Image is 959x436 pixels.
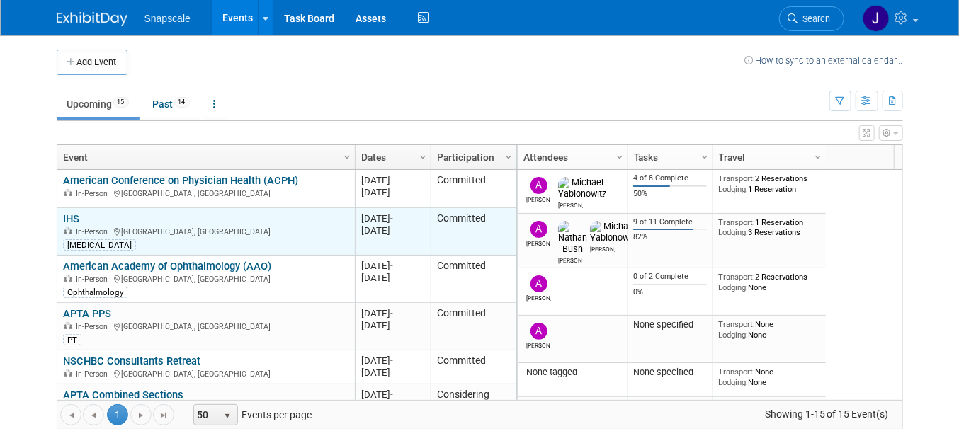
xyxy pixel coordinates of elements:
img: In-Person Event [64,227,72,234]
div: [DATE] [361,389,424,401]
span: Lodging: [718,377,748,387]
span: Transport: [718,272,755,282]
div: 82% [633,232,707,242]
span: select [222,411,233,422]
span: Go to the first page [65,410,76,421]
span: Transport: [718,319,755,329]
a: Dates [361,145,421,169]
img: Alex Corrigan [530,323,547,340]
img: Michael Yablonowitz [558,177,606,200]
a: Event [63,145,346,169]
span: 14 [174,97,190,108]
div: [DATE] [361,174,424,186]
div: 2 Reservations None [718,272,820,292]
span: Go to the last page [158,410,169,421]
a: Tasks [634,145,703,169]
div: [DATE] [361,367,424,379]
div: Alex Corrigan [526,292,551,302]
div: Michael Yablonowitz [558,200,583,209]
span: Lodging: [718,282,748,292]
img: Nathan Bush [558,221,587,255]
a: Go to the first page [60,404,81,425]
div: [DATE] [361,186,424,198]
div: Ophthalmology [63,287,127,298]
img: In-Person Event [64,322,72,329]
a: Column Settings [501,145,516,166]
div: Alex Corrigan [526,238,551,247]
div: [MEDICAL_DATA] [63,239,136,251]
a: Attendees [523,145,618,169]
img: Alex Corrigan [530,177,547,194]
div: [DATE] [361,260,424,272]
img: ExhibitDay [57,12,127,26]
a: Go to the last page [153,404,174,425]
span: Transport: [718,367,755,377]
span: - [390,175,393,185]
div: None tagged [523,367,622,378]
img: Alex Corrigan [530,221,547,238]
span: In-Person [76,275,112,284]
img: Jennifer Benedict [863,5,890,32]
a: IHS [63,212,79,225]
a: NSCHBC Consultants Retreat [63,355,200,367]
span: - [390,308,393,319]
td: Committed [431,256,516,303]
div: [DATE] [361,272,424,284]
a: APTA PPS [63,307,111,320]
span: Lodging: [718,227,748,237]
button: Add Event [57,50,127,75]
a: Go to the previous page [83,404,104,425]
div: [DATE] [361,307,424,319]
span: Showing 1-15 of 15 Event(s) [751,404,902,424]
span: Snapscale [144,13,191,24]
span: Go to the previous page [88,410,99,421]
div: None None [718,367,820,387]
div: 1 Reservation 3 Reservations [718,217,820,238]
span: 1 [107,404,128,425]
a: Upcoming15 [57,91,140,117]
div: [DATE] [361,355,424,367]
a: APTA Combined Sections [63,389,183,401]
div: None None [718,319,820,340]
span: Lodging: [718,184,748,194]
span: In-Person [76,189,112,198]
a: Column Settings [810,145,826,166]
div: Alex Corrigan [526,340,551,349]
span: Search [798,13,831,24]
span: In-Person [76,322,112,331]
span: Events per page [175,404,326,425]
span: Column Settings [417,151,429,163]
div: None specified [633,319,707,331]
span: - [390,355,393,366]
div: [GEOGRAPHIC_DATA], [GEOGRAPHIC_DATA] [63,225,348,237]
a: Column Settings [415,145,431,166]
span: In-Person [76,227,112,236]
span: Transport: [718,173,755,183]
td: Committed [431,350,516,384]
td: Committed [431,208,516,256]
span: Lodging: [718,330,748,340]
a: Past14 [142,91,200,117]
div: 2 Reservations 1 Reservation [718,173,820,194]
td: Committed [431,303,516,350]
td: Considering [431,384,516,418]
a: American Conference on Physician Health (ACPH) [63,174,298,187]
a: Column Settings [339,145,355,166]
div: Michael Yablonowitz [590,243,615,253]
a: Column Settings [697,145,713,166]
img: Alex Corrigan [530,275,547,292]
span: Transport: [718,217,755,227]
span: 50 [194,405,218,425]
span: Column Settings [699,151,710,163]
div: [GEOGRAPHIC_DATA], [GEOGRAPHIC_DATA] [63,367,348,379]
div: [GEOGRAPHIC_DATA], [GEOGRAPHIC_DATA] [63,272,348,285]
div: 0 of 2 Complete [633,272,707,282]
div: 50% [633,189,707,199]
img: Michael Yablonowitz [590,221,638,243]
span: - [390,260,393,271]
img: In-Person Event [64,275,72,282]
div: 9 of 11 Complete [633,217,707,227]
div: [GEOGRAPHIC_DATA], [GEOGRAPHIC_DATA] [63,320,348,332]
div: [DATE] [361,319,424,331]
img: In-Person Event [64,369,72,377]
